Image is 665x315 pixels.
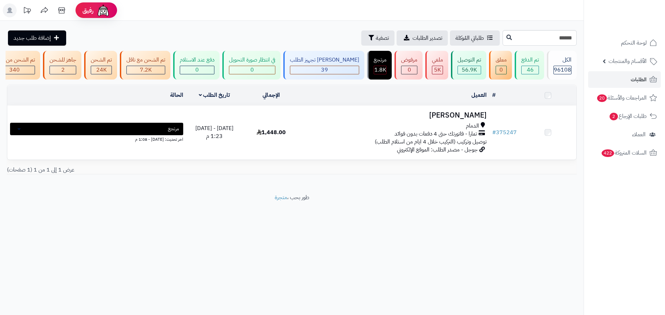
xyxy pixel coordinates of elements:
[126,56,165,64] div: تم الشحن مع ناقل
[450,51,488,80] a: تم التوصيل 56.9K
[397,30,448,46] a: تصدير الطلبات
[521,56,539,64] div: تم الدفع
[397,146,478,154] span: جوجل - مصدر الطلب: الموقع الإلكتروني
[366,51,393,80] a: مرتجع 1.8K
[14,34,51,42] span: إضافة طلب جديد
[401,66,417,74] div: 0
[393,51,424,80] a: مرفوض 0
[527,66,534,74] span: 46
[127,66,165,74] div: 7222
[499,66,503,74] span: 0
[361,30,394,46] button: تصفية
[50,66,76,74] div: 2
[496,56,507,64] div: معلق
[195,124,233,140] span: [DATE] - [DATE] 1:23 م
[432,66,443,74] div: 4993
[632,130,646,139] span: العملاء
[450,30,500,46] a: طلباتي المُوكلة
[229,56,275,64] div: في انتظار صورة التحويل
[96,66,107,74] span: 24K
[199,91,230,99] a: تاريخ الطلب
[408,66,411,74] span: 0
[374,66,386,74] span: 1.8K
[374,56,387,64] div: مرتجع
[42,51,83,80] a: جاهز للشحن 2
[588,35,661,51] a: لوحة التحكم
[597,94,607,102] span: 20
[631,75,647,84] span: الطلبات
[91,66,112,74] div: 24027
[9,66,20,74] span: 340
[621,38,647,48] span: لوحة التحكم
[91,56,112,64] div: تم الشحن
[10,135,183,142] div: اخر تحديث: [DATE] - 1:08 م
[229,66,275,74] div: 0
[455,34,484,42] span: طلباتي المُوكلة
[458,66,481,74] div: 56920
[602,149,614,157] span: 422
[18,3,36,19] a: تحديثات المنصة
[610,113,618,120] span: 2
[275,193,287,202] a: متجرة
[221,51,282,80] a: في انتظار صورة التحويل 0
[180,66,214,74] div: 0
[466,122,479,130] span: الدمام
[321,66,328,74] span: 39
[492,128,496,137] span: #
[180,56,214,64] div: دفع عند الاستلام
[61,66,65,74] span: 2
[488,51,513,80] a: معلق 0
[609,111,647,121] span: طلبات الإرجاع
[282,51,366,80] a: [PERSON_NAME] تجهيز الطلب 39
[553,56,571,64] div: الكل
[496,66,506,74] div: 0
[250,66,254,74] span: 0
[172,51,221,80] a: دفع عند الاستلام 0
[588,90,661,106] a: المراجعات والأسئلة20
[588,126,661,143] a: العملاء
[2,166,292,174] div: عرض 1 إلى 1 من 1 (1 صفحات)
[290,66,359,74] div: 39
[83,51,118,80] a: تم الشحن 24K
[471,91,487,99] a: العميل
[394,130,477,138] span: تمارا - فاتورتك حتى 4 دفعات بدون فوائد
[432,56,443,64] div: ملغي
[376,34,389,42] span: تصفية
[375,138,487,146] span: توصيل وتركيب (التركيب خلال 4 ايام من استلام الطلب)
[118,51,172,80] a: تم الشحن مع ناقل 7.2K
[401,56,417,64] div: مرفوض
[513,51,546,80] a: تم الدفع 46
[290,56,359,64] div: [PERSON_NAME] تجهيز الطلب
[50,56,76,64] div: جاهز للشحن
[434,66,441,74] span: 5K
[170,91,183,99] a: الحالة
[609,56,647,66] span: الأقسام والمنتجات
[96,3,110,17] img: ai-face.png
[8,30,66,46] a: إضافة طلب جديد
[546,51,578,80] a: الكل96108
[303,111,487,119] h3: [PERSON_NAME]
[588,71,661,88] a: الطلبات
[257,128,286,137] span: 1,448.00
[596,93,647,103] span: المراجعات والأسئلة
[413,34,442,42] span: تصدير الطلبات
[588,145,661,161] a: السلات المتروكة422
[588,108,661,124] a: طلبات الإرجاع2
[492,128,517,137] a: #375247
[168,126,179,132] span: مرتجع
[458,56,481,64] div: تم التوصيل
[424,51,450,80] a: ملغي 5K
[374,66,386,74] div: 1836
[554,66,571,74] span: 96108
[140,66,152,74] span: 7.2K
[462,66,477,74] span: 56.9K
[492,91,496,99] a: #
[195,66,199,74] span: 0
[263,91,280,99] a: الإجمالي
[522,66,539,74] div: 46
[601,148,647,158] span: السلات المتروكة
[82,6,94,15] span: رفيق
